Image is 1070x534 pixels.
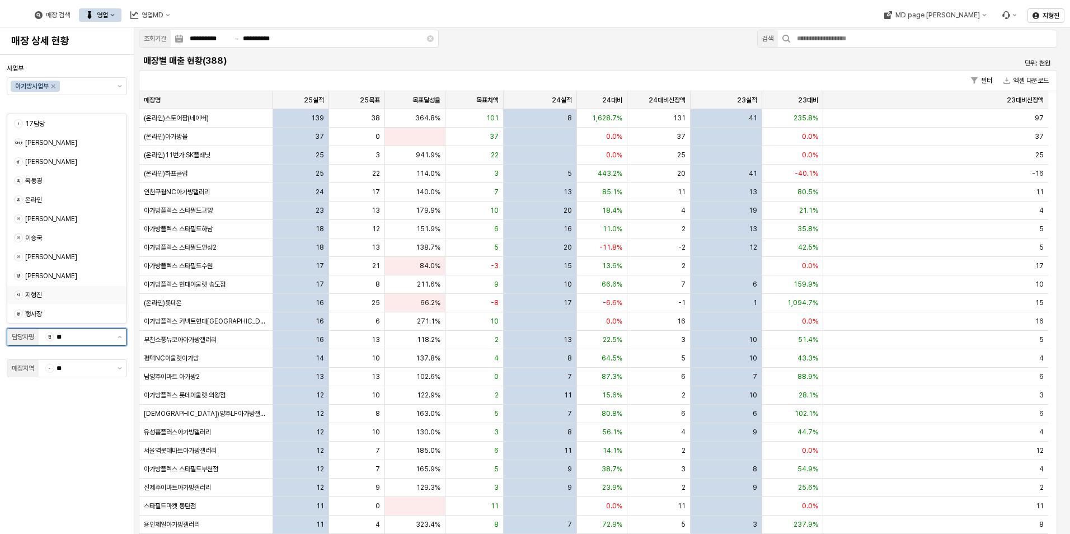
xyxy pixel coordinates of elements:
span: 4 [681,206,686,215]
span: 137.8% [416,354,440,363]
span: 42.5% [798,243,818,252]
span: 신제주이마트아가방갤러리 [144,483,211,492]
span: 88.9% [797,372,818,381]
span: 6 [753,280,757,289]
span: 2 [1040,483,1044,492]
span: 0.0% [802,317,818,326]
span: 16 [316,298,324,307]
span: 23.9% [602,483,622,492]
span: 7 [753,372,757,381]
span: 4 [1039,465,1044,474]
span: 9 [753,428,757,437]
span: 10 [564,280,572,289]
span: 17 [316,280,324,289]
span: 17 [564,298,572,307]
span: 11 [1036,502,1044,510]
button: 제안 사항 표시 [113,360,126,377]
span: 28.1% [799,391,818,400]
span: 6 [753,409,757,418]
div: 이승국 [25,233,113,242]
span: 4 [376,520,380,529]
span: 443.2% [598,169,622,178]
span: 25 [316,151,324,160]
span: - [46,364,54,372]
span: 7 [567,409,572,418]
span: 11 [316,520,324,529]
span: [DEMOGRAPHIC_DATA])양주LF아가방갤러리 [144,409,268,418]
span: 25 [677,151,686,160]
span: 이 [15,234,22,242]
span: 6 [681,372,686,381]
div: 옥동경 [25,176,113,185]
span: 아가방플렉스 스타필드부천점 [144,465,218,474]
span: 5 [1039,335,1044,344]
span: 66.2% [420,298,440,307]
span: 185.0% [416,446,440,455]
span: 5 [494,409,499,418]
span: 41 [749,169,757,178]
span: 18 [316,243,324,252]
span: 22 [372,169,380,178]
span: 23 [316,206,324,215]
div: Remove 아가방사업부 [51,84,55,88]
span: 24대비 [602,96,622,105]
span: 2 [682,261,686,270]
span: 3 [494,169,499,178]
span: 5 [494,243,499,252]
div: 영업MD [142,11,163,19]
span: 7 [376,465,380,474]
span: 이 [15,253,22,261]
span: 19 [749,206,757,215]
span: 5 [567,169,572,178]
span: 211.6% [417,280,440,289]
span: 10 [372,354,380,363]
span: 7 [681,280,686,289]
span: 54.9% [797,465,818,474]
div: 영업MD [124,8,177,22]
span: 9 [567,465,572,474]
span: 사업부 [7,64,24,72]
span: 5 [1039,224,1044,233]
span: 1 [15,120,22,128]
span: 6 [1039,372,1044,381]
span: 목표차액 [476,96,499,105]
span: 4 [681,428,686,437]
span: 0.0% [606,317,622,326]
span: 80.8% [602,409,622,418]
span: 20 [564,243,572,252]
span: 8 [494,520,499,529]
span: 매장명 [144,96,161,105]
span: 6 [494,446,499,455]
span: 13 [372,372,380,381]
span: -11.8% [599,243,622,252]
span: 3 [376,151,380,160]
span: 6 [1039,409,1044,418]
div: [PERSON_NAME] [25,271,113,280]
span: 아가방플렉스 스타필드하남 [144,224,213,233]
span: 17 [316,261,324,270]
span: 스타필드마켓 동탄점 [144,502,196,510]
span: 아가방플렉스 스타필드수원 [144,261,213,270]
span: 140.0% [416,188,440,196]
span: 0.0% [606,151,622,160]
span: 8 [567,114,572,123]
span: 130.0% [416,428,440,437]
p: 단위: 천원 [911,58,1050,68]
span: 13 [749,224,757,233]
span: 18 [316,224,324,233]
div: 영업 [97,11,108,19]
span: -3 [491,261,499,270]
button: 제안 사항 표시 [113,78,126,95]
span: 5 [1039,243,1044,252]
span: 8 [567,428,572,437]
button: 제안 사항 표시 [113,329,126,345]
span: 13 [372,206,380,215]
span: 22.5% [603,335,622,344]
span: 온 [15,196,22,204]
span: 23대비신장액 [1007,96,1044,105]
span: -6.6% [603,298,622,307]
span: 4 [494,354,499,363]
span: 5 [681,354,686,363]
div: 담당자명 [12,331,34,343]
span: 21 [372,261,380,270]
